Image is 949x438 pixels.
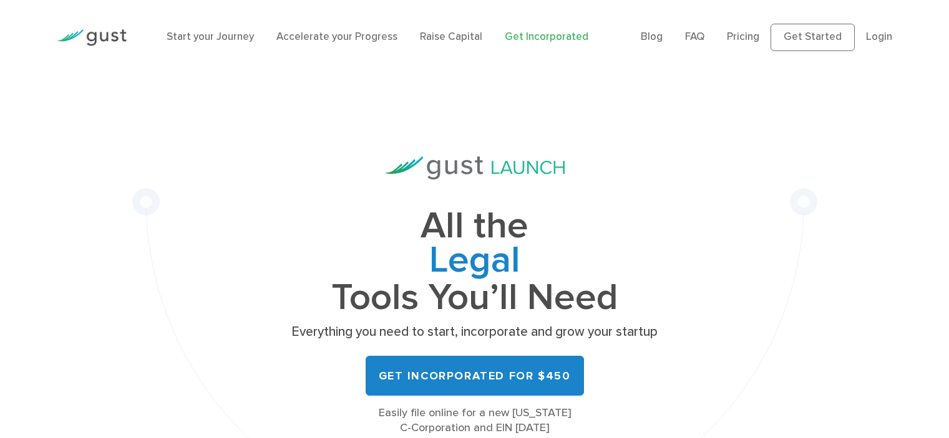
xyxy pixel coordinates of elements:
a: Start your Journey [167,31,254,43]
a: Pricing [727,31,759,43]
a: Accelerate your Progress [276,31,397,43]
div: Easily file online for a new [US_STATE] C-Corporation and EIN [DATE] [288,406,662,436]
p: Everything you need to start, incorporate and grow your startup [288,323,662,341]
a: Get Incorporated for $450 [366,356,584,396]
span: Legal [288,244,662,281]
h1: All the Tools You’ll Need [288,209,662,315]
img: Gust Logo [57,29,127,46]
a: Get Incorporated [505,31,588,43]
a: FAQ [685,31,704,43]
a: Blog [641,31,663,43]
a: Raise Capital [420,31,482,43]
img: Gust Launch Logo [385,156,565,179]
a: Get Started [771,24,855,51]
a: Login [866,31,892,43]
